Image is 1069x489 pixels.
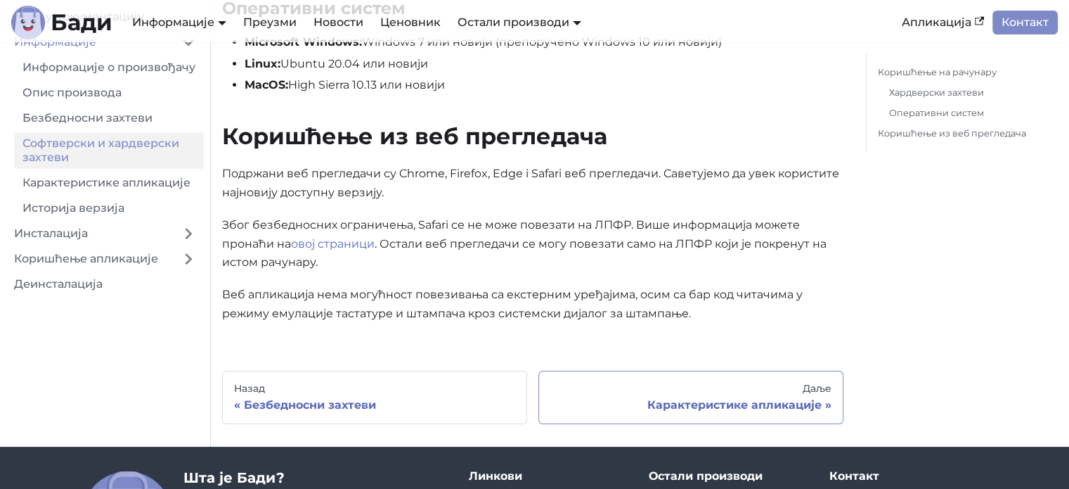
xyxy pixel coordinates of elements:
li: Windows 7 или новији (препоручено Windows 10 или новији) [245,33,843,51]
li: Ubuntu 20.04 или новији [245,55,843,73]
p: Веб апликација нема могућност повезивања са екстерним уређајима, осим са бар код читачима у режим... [222,286,843,323]
a: Коришћење на рачунару [878,65,1052,80]
admonition: Напомена [222,216,843,323]
a: Безбедносни захтеви [14,107,204,129]
a: Контакт [992,11,1058,34]
a: Коришћење апликације [6,248,173,270]
button: Expand sidebar category 'Инсталација' [173,222,204,245]
a: Информације о произвођачу [14,56,204,79]
a: Преузми [235,11,305,34]
a: Деинсталација [6,273,204,296]
a: Апликација [893,11,992,34]
div: Остали производи [649,469,807,483]
img: Лого [11,6,45,39]
a: Ценовник [372,11,449,34]
a: Опис производа [14,82,204,104]
a: Оперативни систем [889,106,1047,120]
a: Хардверски захтеви [889,85,1047,100]
a: Коришћење из веб прегледача [878,126,1052,141]
div: Назад [234,383,515,395]
strong: Linux: [245,57,280,70]
button: Expand sidebar category 'Коришћење апликације' [173,248,204,270]
b: Бади [51,11,112,34]
a: Историја верзија [14,197,204,220]
a: НазадБезбедносни захтеви [222,371,527,424]
h2: Коришћење из веб прегледача [222,122,843,151]
a: Новости [305,11,372,34]
p: Подржани веб прегледачи су Chrome, Firefox, Edge i Safari веб прегледачи. Саветујемо да увек кори... [222,165,843,202]
strong: MacOS: [245,78,288,91]
a: Карактеристике апликације [14,172,204,194]
li: High Sierra 10.13 или новији [245,76,843,94]
div: Безбедносни захтеви [234,398,515,412]
a: Остали производи [458,15,581,29]
a: Софтверски и хардверски захтеви [14,132,204,169]
a: Инсталација [6,222,173,245]
nav: странице докумената [222,371,843,424]
p: Због безбедносних ограничења, Safari се не може повезати на ЛПФР. Више информација можете пронаћи... [222,216,843,272]
a: ДаљеКарактеристике апликације [538,371,843,424]
div: Даље [550,383,831,395]
div: Линкови [469,469,627,483]
div: Контакт [829,469,987,483]
h3: Шта је Бади? [183,469,446,487]
a: овој страници [291,237,375,250]
div: Карактеристике апликације [550,398,831,412]
a: ЛогоБади [11,6,112,39]
a: Информације [132,15,226,29]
